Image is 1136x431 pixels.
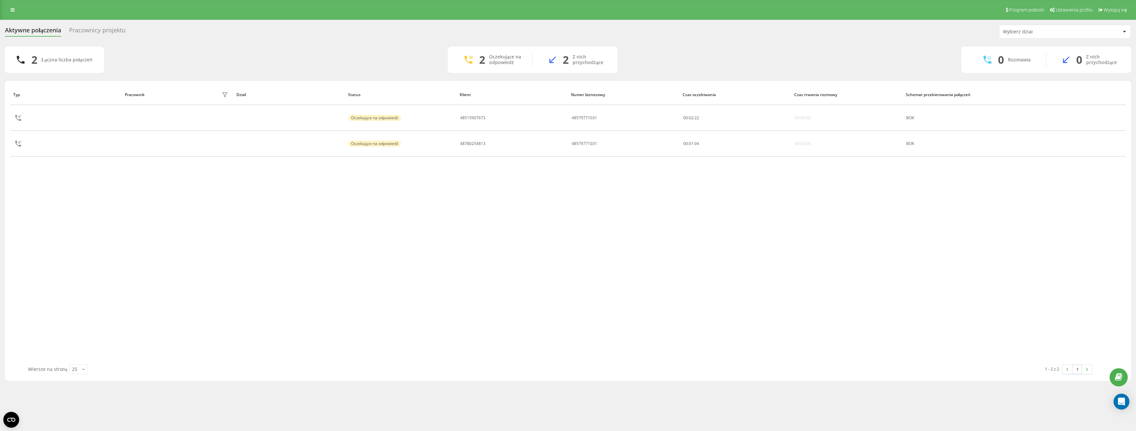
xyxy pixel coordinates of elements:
div: Dział [236,92,342,97]
div: 00:00:00 [795,116,811,120]
a: 1 [1072,365,1082,374]
span: Program poleceń [1009,7,1044,13]
div: : : [683,141,699,146]
div: Z nich przychodzące [1086,54,1121,65]
div: BOK [906,116,1011,120]
div: 48579771031 [572,116,597,120]
div: 2 [31,54,37,66]
div: Pracownik [125,92,145,97]
button: Open CMP widget [3,412,19,428]
div: Pracownicy projektu [69,27,125,37]
div: 48579771031 [572,141,597,146]
div: BOK [906,141,1011,146]
span: 01 [689,141,693,146]
div: Rozmawia [1008,57,1031,63]
div: Oczekujące na odpowiedź [348,115,401,121]
div: 2 [563,54,569,66]
span: 22 [694,115,699,121]
div: Schemat przekierowania połączeń [906,92,1011,97]
div: Typ [13,92,119,97]
span: 02 [689,115,693,121]
div: 2 [479,54,485,66]
div: : : [683,116,699,120]
div: 1 - 2 z 2 [1045,366,1059,372]
div: Klient [460,92,565,97]
div: Łączna liczba połączeń [41,57,92,63]
div: Aktywne połączenia [5,27,61,37]
div: 25 [72,366,77,373]
span: 00 [683,115,688,121]
div: Wybierz dział [1003,29,1082,35]
div: Status [348,92,453,97]
span: Ustawienia profilu [1056,7,1093,13]
span: 00 [683,141,688,146]
div: 48780254813 [460,141,485,146]
div: 0 [1076,54,1082,66]
div: 48515907673 [460,116,485,120]
span: 04 [694,141,699,146]
div: Open Intercom Messenger [1114,394,1129,410]
div: 0 [998,54,1004,66]
div: Czas oczekiwania [683,92,788,97]
span: Wyloguj się [1104,7,1127,13]
div: 00:00:00 [795,141,811,146]
div: Oczekujące na odpowiedź [348,141,401,147]
div: Numer biznesowy [571,92,676,97]
div: Z nich przychodzące [573,54,608,65]
div: Czas trwania rozmowy [794,92,900,97]
div: Oczekujące na odpowiedź [489,54,522,65]
span: Wiersze na stronę [28,366,67,372]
